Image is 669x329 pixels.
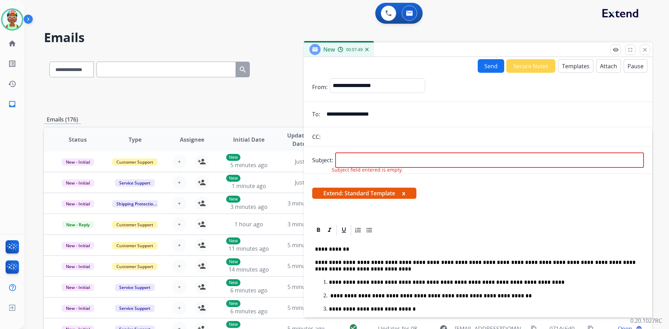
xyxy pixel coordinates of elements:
mat-icon: list_alt [8,60,16,68]
mat-icon: person_add [198,304,206,312]
span: New - Initial [62,242,94,249]
span: Type [129,135,141,144]
span: 3 minutes ago [287,220,325,228]
span: + [178,241,181,249]
p: New [226,300,240,307]
span: + [178,304,181,312]
span: Customer Support [112,221,157,228]
mat-icon: person_add [198,283,206,291]
h2: Emails [44,31,652,45]
p: New [226,279,240,286]
p: Emails (176) [44,115,81,124]
p: CC: [312,133,321,141]
button: + [172,196,186,210]
span: 3 minutes ago [230,203,268,211]
button: + [172,175,186,189]
div: Ordered List [353,225,363,235]
span: Extend: Standard Template [312,188,416,199]
span: Customer Support [112,263,157,270]
span: Service Support [115,284,155,291]
mat-icon: person_add [198,262,206,270]
p: New [226,237,240,244]
mat-icon: person_add [198,241,206,249]
button: + [172,155,186,169]
div: Italic [324,225,335,235]
span: New - Initial [62,158,94,166]
button: Attach [596,59,621,73]
span: 5 minutes ago [287,241,325,249]
span: Subject field entered is empty. [332,166,403,173]
span: New - Initial [62,263,94,270]
button: + [172,217,186,231]
span: Customer Support [112,158,157,166]
span: New - Initial [62,200,94,207]
mat-icon: person_add [198,178,206,187]
span: New - Initial [62,179,94,187]
span: Initial Date [233,135,264,144]
p: New [226,175,240,182]
mat-icon: person_add [198,199,206,207]
div: Underline [339,225,349,235]
span: 5 minutes ago [230,161,268,169]
button: + [172,301,186,315]
p: New [226,258,240,265]
span: 6 minutes ago [230,287,268,294]
span: 1 hour ago [234,220,263,228]
button: Send [478,59,504,73]
mat-icon: person_add [198,220,206,228]
span: 5 minutes ago [287,304,325,312]
span: New - Initial [62,284,94,291]
img: avatar [2,10,22,29]
span: + [178,199,181,207]
p: New [226,154,240,161]
span: 11 minutes ago [229,245,269,252]
span: 00:07:49 [346,47,363,53]
span: + [178,157,181,166]
button: x [402,189,405,197]
span: Just now [295,179,317,186]
span: 6 minutes ago [230,307,268,315]
span: + [178,283,181,291]
span: 3 minutes ago [287,199,325,207]
span: New [323,46,335,53]
p: To: [312,110,320,118]
span: New - Initial [62,305,94,312]
span: Status [69,135,87,144]
mat-icon: fullscreen [627,47,633,53]
p: New [226,196,240,203]
mat-icon: history [8,80,16,88]
span: Just now [295,158,317,165]
span: + [178,262,181,270]
span: Updated Date [283,131,315,148]
mat-icon: search [239,65,247,74]
span: 1 minute ago [232,182,266,190]
p: New [226,321,240,328]
span: + [178,220,181,228]
button: Pause [624,59,647,73]
span: 5 minutes ago [287,262,325,270]
span: Service Support [115,179,155,187]
div: Bullet List [364,225,375,235]
mat-icon: remove_red_eye [613,47,619,53]
button: Secure Notes [506,59,555,73]
span: + [178,178,181,187]
div: Bold [313,225,324,235]
span: Shipping Protection [112,200,160,207]
span: 5 minutes ago [287,283,325,291]
p: Subject: [312,156,333,164]
span: Service Support [115,305,155,312]
span: Customer Support [112,242,157,249]
mat-icon: person_add [198,157,206,166]
span: New - Reply [62,221,94,228]
button: + [172,238,186,252]
span: 14 minutes ago [229,266,269,273]
mat-icon: close [642,47,648,53]
button: Templates [558,59,593,73]
button: + [172,259,186,273]
p: From: [312,83,328,91]
mat-icon: inbox [8,100,16,108]
span: Assignee [180,135,204,144]
p: 0.20.1027RC [630,316,662,325]
button: + [172,280,186,294]
mat-icon: home [8,39,16,48]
